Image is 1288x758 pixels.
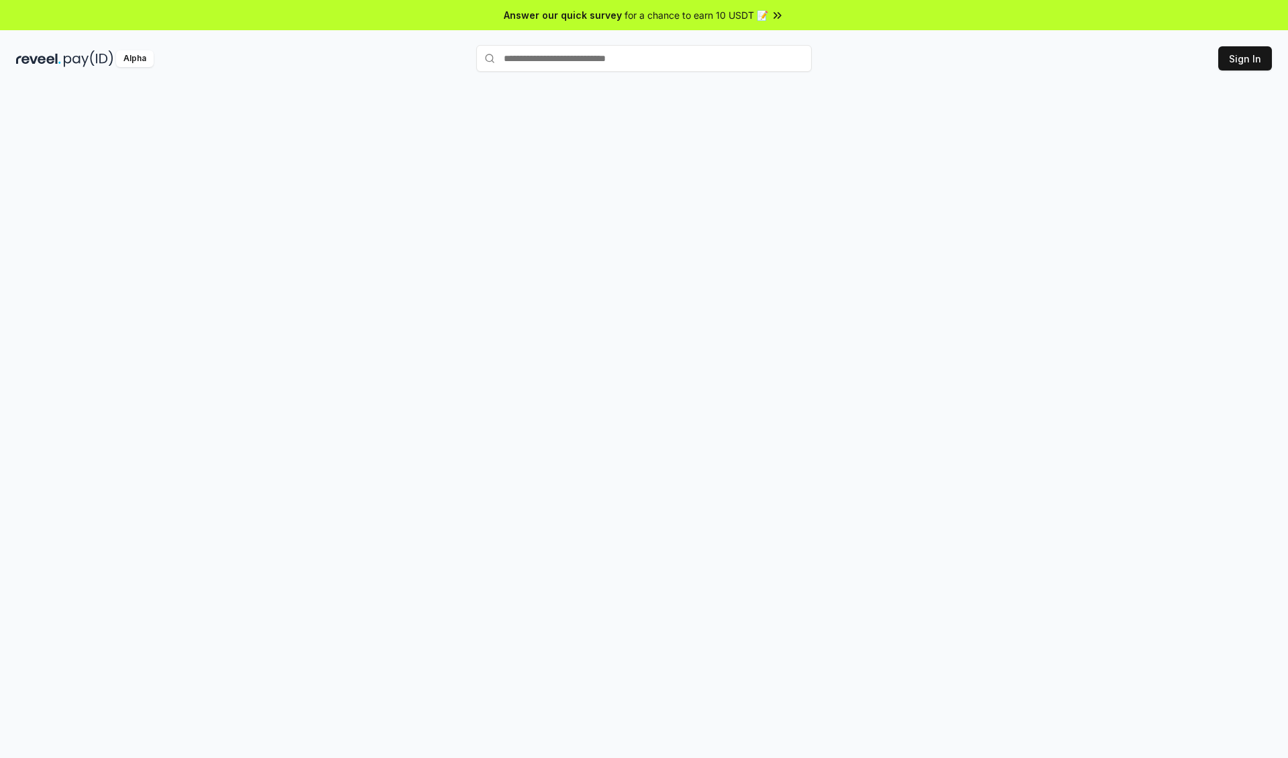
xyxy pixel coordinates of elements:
button: Sign In [1218,46,1272,70]
img: reveel_dark [16,50,61,67]
span: Answer our quick survey [504,8,622,22]
img: pay_id [64,50,113,67]
div: Alpha [116,50,154,67]
span: for a chance to earn 10 USDT 📝 [625,8,768,22]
